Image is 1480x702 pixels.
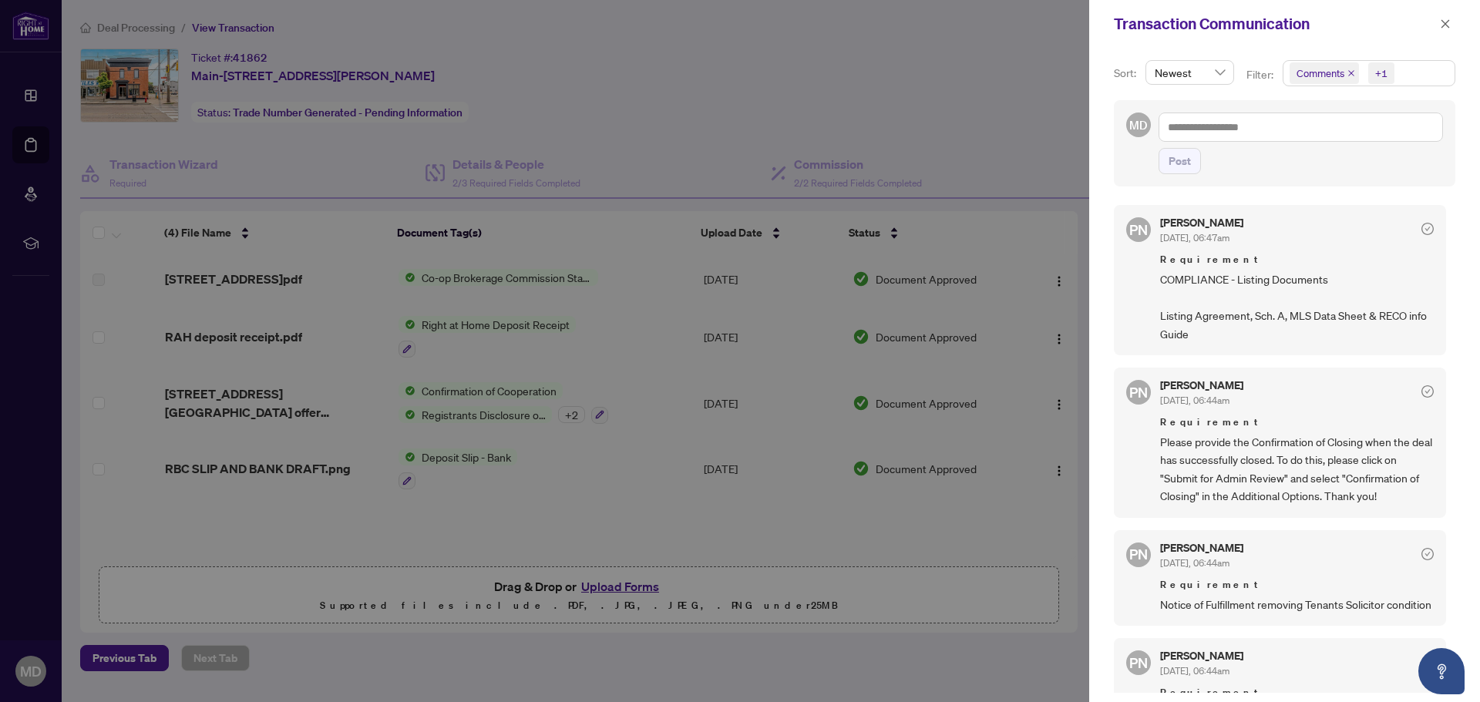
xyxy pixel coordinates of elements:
[1129,116,1147,134] span: MD
[1421,385,1434,398] span: check-circle
[1421,223,1434,235] span: check-circle
[1160,542,1243,553] h5: [PERSON_NAME]
[1159,148,1201,174] button: Post
[1347,69,1355,77] span: close
[1418,648,1465,694] button: Open asap
[1129,381,1148,403] span: PN
[1297,65,1344,81] span: Comments
[1421,548,1434,560] span: check-circle
[1114,65,1139,82] p: Sort:
[1155,61,1225,84] span: Newest
[1160,557,1229,569] span: [DATE], 06:44am
[1160,685,1434,700] span: Requirement
[1160,395,1229,406] span: [DATE], 06:44am
[1160,433,1434,506] span: Please provide the Confirmation of Closing when the deal has successfully closed. To do this, ple...
[1290,62,1359,84] span: Comments
[1114,12,1435,35] div: Transaction Communication
[1129,219,1148,240] span: PN
[1246,66,1276,83] p: Filter:
[1160,415,1434,430] span: Requirement
[1160,650,1243,661] h5: [PERSON_NAME]
[1160,217,1243,228] h5: [PERSON_NAME]
[1160,232,1229,244] span: [DATE], 06:47am
[1160,665,1229,677] span: [DATE], 06:44am
[1129,543,1148,565] span: PN
[1421,656,1434,668] span: check-circle
[1160,596,1434,613] span: Notice of Fulfillment removing Tenants Solicitor condition
[1160,270,1434,343] span: COMPLIANCE - Listing Documents Listing Agreement, Sch. A, MLS Data Sheet & RECO info Guide
[1375,65,1387,81] div: +1
[1440,18,1451,29] span: close
[1129,652,1148,673] span: PN
[1160,252,1434,267] span: Requirement
[1160,577,1434,593] span: Requirement
[1160,380,1243,391] h5: [PERSON_NAME]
